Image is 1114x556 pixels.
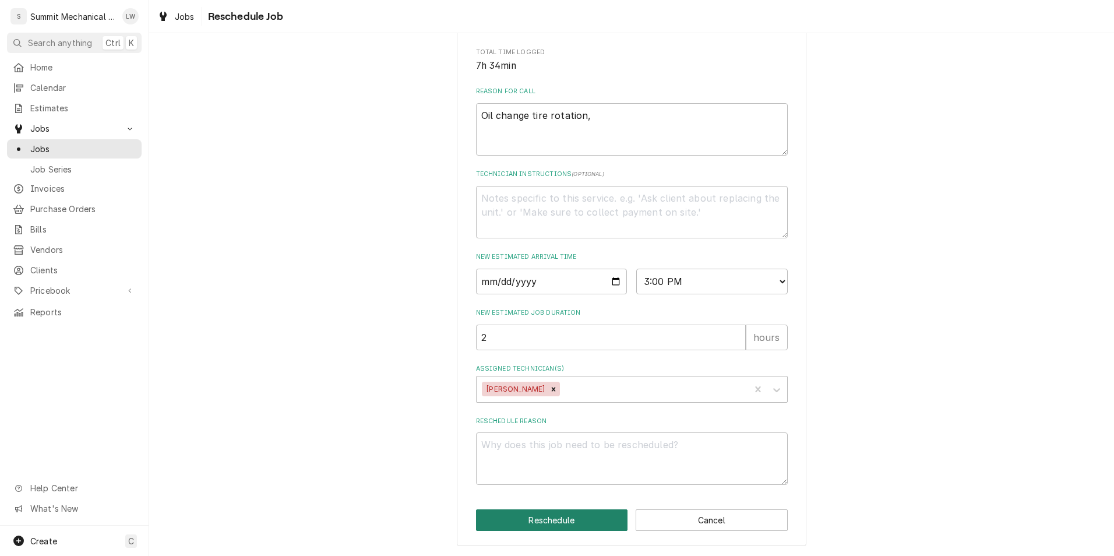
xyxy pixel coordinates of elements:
[476,269,627,294] input: Date
[30,102,136,114] span: Estimates
[7,478,142,498] a: Go to Help Center
[30,10,116,23] div: Summit Mechanical Service LLC
[476,59,788,73] span: Total Time Logged
[7,179,142,198] a: Invoices
[30,536,57,546] span: Create
[30,163,136,175] span: Job Series
[636,269,788,294] select: Time Select
[476,509,788,531] div: Button Group
[30,306,136,318] span: Reports
[476,509,628,531] button: Reschedule
[7,139,142,159] a: Jobs
[482,382,547,397] div: [PERSON_NAME]
[7,302,142,322] a: Reports
[30,482,135,494] span: Help Center
[746,325,788,350] div: hours
[7,499,142,518] a: Go to What's New
[30,244,136,256] span: Vendors
[476,87,788,96] label: Reason For Call
[30,61,136,73] span: Home
[476,170,788,238] div: Technician Instructions
[7,261,142,280] a: Clients
[129,37,134,49] span: K
[476,308,788,318] label: New Estimated Job Duration
[7,58,142,77] a: Home
[476,87,788,155] div: Reason For Call
[476,364,788,402] div: Assigned Technician(s)
[30,264,136,276] span: Clients
[572,171,604,177] span: ( optional )
[476,308,788,350] div: New Estimated Job Duration
[30,203,136,215] span: Purchase Orders
[205,9,283,24] span: Reschedule Job
[547,382,560,397] div: Remove Kelby Colledge
[476,252,788,294] div: New Estimated Arrival Time
[30,502,135,515] span: What's New
[476,60,516,71] span: 7h 34min
[122,8,139,24] div: Landon Weeks's Avatar
[30,284,118,297] span: Pricebook
[7,98,142,118] a: Estimates
[636,509,788,531] button: Cancel
[153,7,199,26] a: Jobs
[7,199,142,219] a: Purchase Orders
[30,122,118,135] span: Jobs
[7,78,142,97] a: Calendar
[30,182,136,195] span: Invoices
[476,48,788,73] div: Total Time Logged
[7,33,142,53] button: Search anythingCtrlK
[105,37,121,49] span: Ctrl
[175,10,195,23] span: Jobs
[7,220,142,239] a: Bills
[30,143,136,155] span: Jobs
[7,281,142,300] a: Go to Pricebook
[476,252,788,262] label: New Estimated Arrival Time
[476,417,788,426] label: Reschedule Reason
[476,48,788,57] span: Total Time Logged
[476,417,788,485] div: Reschedule Reason
[476,364,788,374] label: Assigned Technician(s)
[7,119,142,138] a: Go to Jobs
[30,82,136,94] span: Calendar
[476,103,788,156] textarea: Oil change tire rotation,
[7,240,142,259] a: Vendors
[30,223,136,235] span: Bills
[128,535,134,547] span: C
[122,8,139,24] div: LW
[7,160,142,179] a: Job Series
[28,37,92,49] span: Search anything
[476,170,788,179] label: Technician Instructions
[476,509,788,531] div: Button Group Row
[10,8,27,24] div: S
